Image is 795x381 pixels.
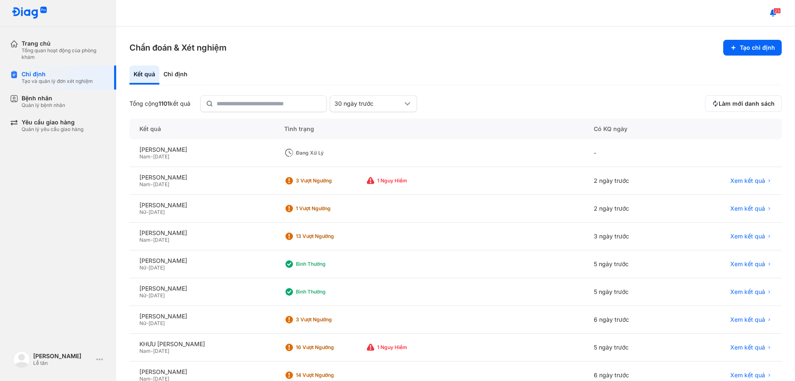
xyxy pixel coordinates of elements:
[146,320,149,326] span: -
[730,205,765,212] span: Xem kết quả
[153,153,169,160] span: [DATE]
[584,306,678,334] div: 6 ngày trước
[274,119,584,139] div: Tình trạng
[13,351,30,368] img: logo
[296,372,362,379] div: 14 Vượt ngưỡng
[22,78,93,85] div: Tạo và quản lý đơn xét nghiệm
[149,292,165,298] span: [DATE]
[296,261,362,267] div: Bình thường
[146,209,149,215] span: -
[723,40,782,56] button: Tạo chỉ định
[159,100,170,107] span: 1101
[129,66,159,85] div: Kết quả
[33,352,93,360] div: [PERSON_NAME]
[149,209,165,215] span: [DATE]
[151,237,153,243] span: -
[139,153,151,160] span: Nam
[146,265,149,271] span: -
[153,181,169,187] span: [DATE]
[296,205,362,212] div: 1 Vượt ngưỡng
[139,257,264,265] div: [PERSON_NAME]
[151,153,153,160] span: -
[584,139,678,167] div: -
[773,8,781,14] span: 23
[296,316,362,323] div: 3 Vượt ngưỡng
[139,340,264,348] div: KHƯU [PERSON_NAME]
[22,119,83,126] div: Yêu cầu giao hàng
[139,313,264,320] div: [PERSON_NAME]
[22,40,106,47] div: Trang chủ
[730,177,765,184] span: Xem kết quả
[719,100,775,107] span: Làm mới danh sách
[33,360,93,366] div: Lễ tân
[149,265,165,271] span: [DATE]
[22,70,93,78] div: Chỉ định
[730,344,765,351] span: Xem kết quả
[730,316,765,323] span: Xem kết quả
[584,250,678,278] div: 5 ngày trước
[139,368,264,376] div: [PERSON_NAME]
[584,195,678,223] div: 2 ngày trước
[296,150,362,156] div: Đang xử lý
[296,344,362,351] div: 16 Vượt ngưỡng
[139,174,264,181] div: [PERSON_NAME]
[139,292,146,298] span: Nữ
[730,371,765,379] span: Xem kết quả
[153,237,169,243] span: [DATE]
[22,102,65,109] div: Quản lý bệnh nhân
[584,334,678,362] div: 5 ngày trước
[129,100,190,107] div: Tổng cộng kết quả
[584,223,678,250] div: 3 ngày trước
[139,209,146,215] span: Nữ
[296,233,362,240] div: 13 Vượt ngưỡng
[139,265,146,271] span: Nữ
[129,119,274,139] div: Kết quả
[139,146,264,153] div: [PERSON_NAME]
[22,47,106,61] div: Tổng quan hoạt động của phòng khám
[730,288,765,296] span: Xem kết quả
[584,278,678,306] div: 5 ngày trước
[139,348,151,354] span: Nam
[584,167,678,195] div: 2 ngày trước
[146,292,149,298] span: -
[139,181,151,187] span: Nam
[296,177,362,184] div: 3 Vượt ngưỡng
[151,348,153,354] span: -
[149,320,165,326] span: [DATE]
[730,233,765,240] span: Xem kết quả
[22,95,65,102] div: Bệnh nhân
[139,320,146,326] span: Nữ
[139,201,264,209] div: [PERSON_NAME]
[159,66,192,85] div: Chỉ định
[12,7,47,19] img: logo
[153,348,169,354] span: [DATE]
[139,285,264,292] div: [PERSON_NAME]
[377,177,444,184] div: 1 Nguy hiểm
[584,119,678,139] div: Có KQ ngày
[705,95,782,112] button: Làm mới danh sách
[296,289,362,295] div: Bình thường
[334,100,402,107] div: 30 ngày trước
[22,126,83,133] div: Quản lý yêu cầu giao hàng
[139,237,151,243] span: Nam
[377,344,444,351] div: 1 Nguy hiểm
[139,229,264,237] div: [PERSON_NAME]
[151,181,153,187] span: -
[730,260,765,268] span: Xem kết quả
[129,42,227,53] h3: Chẩn đoán & Xét nghiệm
